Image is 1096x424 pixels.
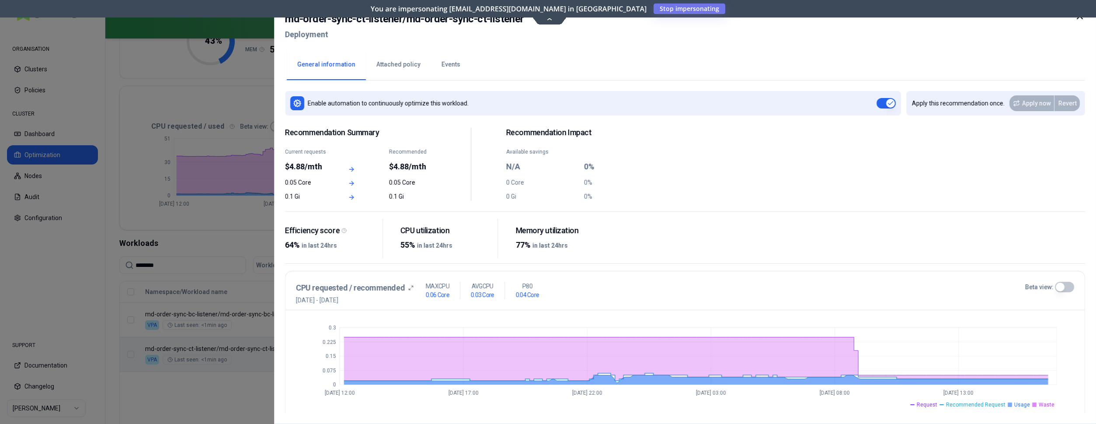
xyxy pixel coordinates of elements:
[324,390,355,396] tspan: [DATE] 12:00
[323,339,336,345] tspan: 0.225
[515,226,606,236] div: Memory utilization
[323,368,336,374] tspan: 0.075
[326,353,336,359] tspan: 0.15
[285,128,436,138] span: Recommendation Summary
[946,401,1006,408] span: Recommended Request
[584,161,657,173] div: 0%
[448,390,478,396] tspan: [DATE] 17:00
[532,242,567,249] span: in last 24hrs
[400,226,491,236] div: CPU utilization
[912,99,1004,108] p: Apply this recommendation once.
[285,161,332,173] div: $4.88/mth
[285,11,524,27] h2: md-order-sync-ct-listener / md-order-sync-ct-listener
[389,178,435,187] div: 0.05 Core
[426,282,449,291] p: MAX CPU
[287,49,366,80] button: General information
[285,178,332,187] div: 0.05 Core
[389,161,435,173] div: $4.88/mth
[584,192,657,201] div: 0%
[285,226,376,236] div: Efficiency score
[470,291,494,299] h1: 0.03 Core
[389,192,435,201] div: 0.1 Gi
[506,178,578,187] div: 0 Core
[431,49,471,80] button: Events
[515,291,539,299] h1: 0.04 Core
[329,325,336,331] tspan: 0.3
[308,99,469,108] p: Enable automation to continuously optimize this workload.
[285,148,332,155] div: Current requests
[572,390,602,396] tspan: [DATE] 22:00
[506,161,578,173] div: N/A
[285,27,524,42] h2: Deployment
[515,239,606,251] div: 77%
[285,239,376,251] div: 64%
[296,282,405,294] h3: CPU requested / recommended
[471,282,493,291] p: AVG CPU
[1025,283,1053,291] label: Beta view:
[296,296,414,305] span: [DATE] - [DATE]
[943,390,974,396] tspan: [DATE] 13:00
[506,192,578,201] div: 0 Gi
[696,390,726,396] tspan: [DATE] 03:00
[417,242,452,249] span: in last 24hrs
[1039,401,1054,408] span: Waste
[302,242,337,249] span: in last 24hrs
[426,291,449,299] h1: 0.06 Core
[506,128,657,138] h2: Recommendation Impact
[389,148,435,155] div: Recommended
[820,390,850,396] tspan: [DATE] 08:00
[400,239,491,251] div: 55%
[584,178,657,187] div: 0%
[917,401,937,408] span: Request
[366,49,431,80] button: Attached policy
[333,382,336,388] tspan: 0
[506,148,578,155] div: Available savings
[285,192,332,201] div: 0.1 Gi
[1014,401,1030,408] span: Usage
[522,282,532,291] p: P80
